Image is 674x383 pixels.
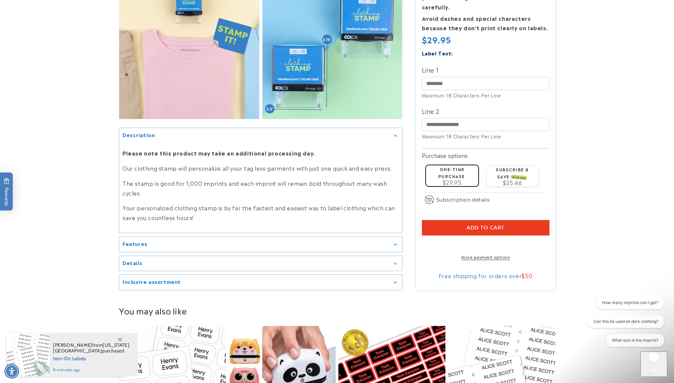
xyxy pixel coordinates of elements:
div: Free shipping for orders over [422,272,549,279]
p: Your personalized clothing stamp is by far the fastest and easiest way to label clothing which ca... [123,203,399,222]
p: Our clothing stamp will personalize all your tag less garments with just one quick and easy press. [123,163,399,173]
div: Maximum 18 Characters Per Line [422,133,549,140]
strong: Please note this product may take an additional processing day. [123,149,315,157]
label: One-time purchase [438,166,465,179]
label: Line 2 [422,105,549,116]
strong: Avoid dashes and special characters because they don’t print clearly on labels. [422,14,548,32]
label: Purchase options [422,151,468,159]
span: $29.95 [443,178,462,186]
span: 8 minutes ago [53,367,131,373]
span: [PERSON_NAME] [53,342,92,348]
span: $25.46 [503,178,522,186]
h2: Details [123,259,142,266]
button: Add to cart [422,220,549,235]
span: $ [522,271,525,280]
span: from , purchased [53,342,131,354]
summary: Features [119,237,402,252]
span: [US_STATE] [103,342,129,348]
h2: You may also like [119,305,555,316]
span: [GEOGRAPHIC_DATA] [53,348,102,354]
p: The stamp is good for 1,000 imprints and each imprint will remain bold throughout many wash cycles. [123,178,399,198]
label: Line 1 [422,64,549,75]
span: $29.95 [422,33,451,45]
span: 50 [525,271,532,280]
label: Subscribe & save [496,166,529,179]
div: Accessibility Menu [4,364,19,379]
a: More payment options [422,254,549,260]
h2: Description [123,131,155,138]
iframe: Gorgias live chat messenger [640,351,667,376]
span: Iron-On Labels [53,354,131,362]
h2: Features [123,240,147,247]
iframe: Gorgias live chat conversation starters [578,296,667,353]
span: Add to cart [467,224,504,230]
h2: Inclusive assortment [123,278,181,285]
summary: Inclusive assortment [119,275,402,290]
span: Subscription details [436,195,490,203]
summary: Details [119,256,402,271]
span: Rewards [3,178,10,206]
summary: Description [119,128,402,143]
div: Maximum 18 Characters Per Line [422,91,549,98]
span: SAVE 15% [511,175,527,180]
label: Label Text: [422,49,453,57]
